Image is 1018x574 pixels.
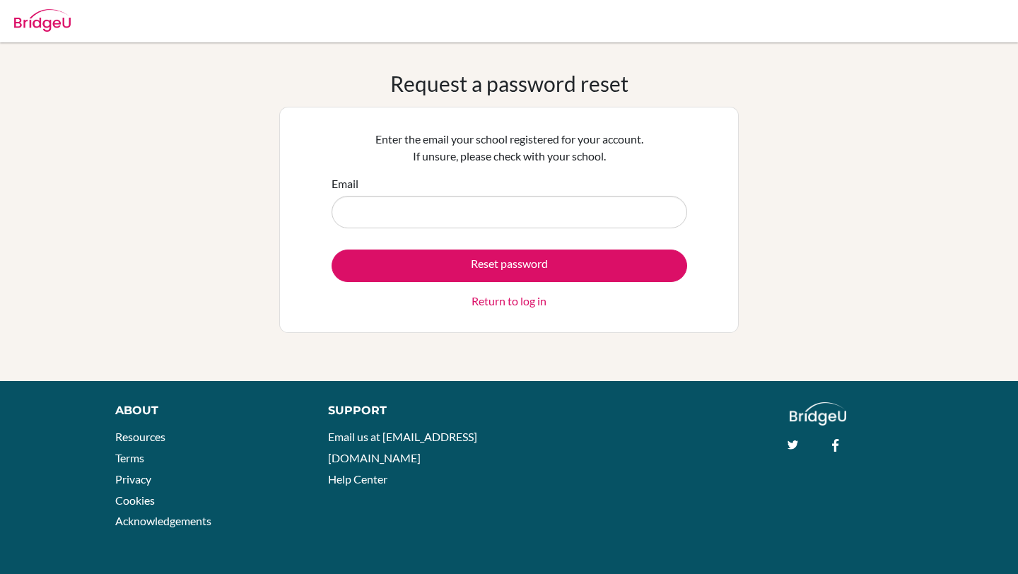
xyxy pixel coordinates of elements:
[790,402,847,426] img: logo_white@2x-f4f0deed5e89b7ecb1c2cc34c3e3d731f90f0f143d5ea2071677605dd97b5244.png
[328,402,495,419] div: Support
[332,175,358,192] label: Email
[14,9,71,32] img: Bridge-U
[328,430,477,464] a: Email us at [EMAIL_ADDRESS][DOMAIN_NAME]
[115,430,165,443] a: Resources
[115,514,211,527] a: Acknowledgements
[115,451,144,464] a: Terms
[332,131,687,165] p: Enter the email your school registered for your account. If unsure, please check with your school.
[332,250,687,282] button: Reset password
[472,293,546,310] a: Return to log in
[390,71,628,96] h1: Request a password reset
[115,493,155,507] a: Cookies
[115,472,151,486] a: Privacy
[115,402,296,419] div: About
[328,472,387,486] a: Help Center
